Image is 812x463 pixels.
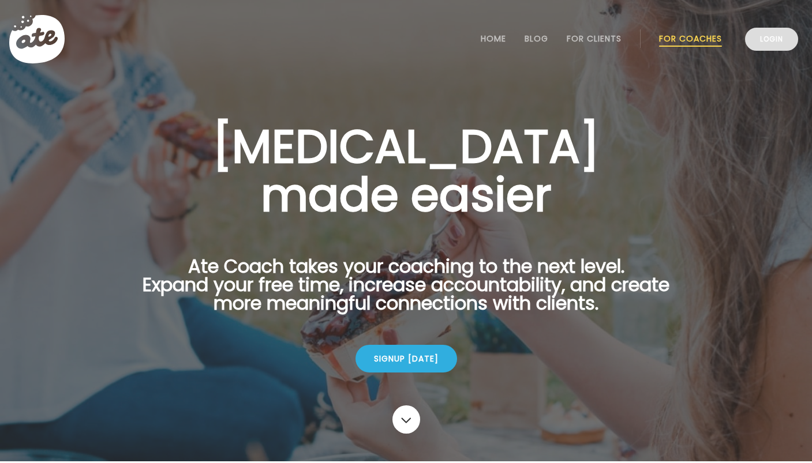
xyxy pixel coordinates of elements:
a: Blog [525,34,548,43]
a: For Clients [567,34,622,43]
h1: [MEDICAL_DATA] made easier [125,122,688,219]
a: For Coaches [659,34,722,43]
div: Signup [DATE] [356,345,457,372]
a: Login [745,28,798,51]
a: Home [481,34,506,43]
p: Ate Coach takes your coaching to the next level. Expand your free time, increase accountability, ... [125,257,688,326]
